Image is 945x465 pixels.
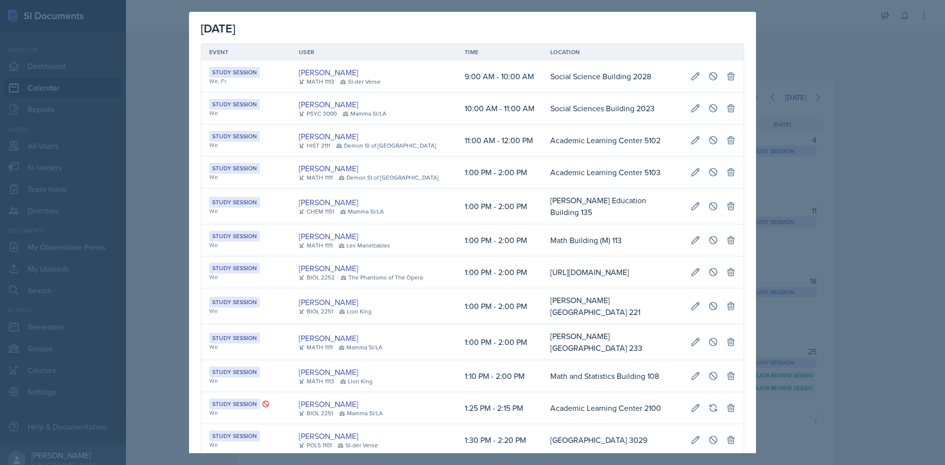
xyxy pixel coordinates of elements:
div: Lion King [339,307,372,316]
td: Academic Learning Center 5103 [542,156,683,188]
td: 1:00 PM - 2:00 PM [457,188,542,224]
div: We [209,173,283,182]
a: [PERSON_NAME] [299,262,358,274]
td: 1:00 PM - 2:00 PM [457,256,542,288]
div: We [209,273,283,281]
div: SI-der Verse [338,441,378,450]
div: POLS 1101 [299,441,332,450]
td: 1:10 PM - 2:00 PM [457,360,542,392]
div: Study Session [209,231,260,242]
div: BIOL 2251 [299,409,333,418]
a: [PERSON_NAME] [299,366,358,378]
div: MATH 1111 [299,343,333,352]
td: Social Sciences Building 2023 [542,93,683,124]
td: 1:00 PM - 2:00 PM [457,288,542,324]
td: [PERSON_NAME] Education Building 135 [542,188,683,224]
div: Mamma SI/LA [339,409,383,418]
div: We [209,141,283,150]
div: Study Session [209,67,260,78]
a: [PERSON_NAME] [299,98,358,110]
div: We [209,307,283,315]
a: [PERSON_NAME] [299,296,358,308]
div: BIOL 2251 [299,307,333,316]
a: [PERSON_NAME] [299,162,358,174]
div: Study Session [209,399,260,409]
div: Study Session [209,197,260,208]
th: User [291,44,457,61]
td: 1:00 PM - 2:00 PM [457,224,542,256]
a: [PERSON_NAME] [299,130,358,142]
a: [PERSON_NAME] [299,230,358,242]
a: [PERSON_NAME] [299,196,358,208]
div: MATH 1111 [299,173,333,182]
div: HIST 2111 [299,141,330,150]
div: Mamma SI/LA [340,207,384,216]
div: PSYC 3000 [299,109,337,118]
div: Les Mariettables [339,241,390,250]
th: Event [201,44,291,61]
div: We [209,440,283,449]
div: We [209,241,283,249]
div: Study Session [209,263,260,274]
div: SI-der Verse [340,77,380,86]
div: We [209,109,283,118]
td: Academic Learning Center 5102 [542,124,683,156]
div: CHEM 1151 [299,207,334,216]
div: Demon SI of [GEOGRAPHIC_DATA] [339,173,439,182]
div: MATH 1113 [299,77,334,86]
a: [PERSON_NAME] [299,430,358,442]
td: 10:00 AM - 11:00 AM [457,93,542,124]
div: The Phantoms of The Opera [341,273,423,282]
div: Study Session [209,431,260,441]
td: 1:25 PM - 2:15 PM [457,392,542,424]
div: [DATE] [201,20,744,37]
div: We [209,376,283,385]
td: [URL][DOMAIN_NAME] [542,256,683,288]
div: We [209,342,283,351]
div: Study Session [209,163,260,174]
div: BIOL 2252 [299,273,335,282]
td: 1:30 PM - 2:20 PM [457,424,542,456]
div: Demon SI of [GEOGRAPHIC_DATA] [336,141,436,150]
div: Lion King [340,377,373,386]
th: Time [457,44,542,61]
div: Study Session [209,131,260,142]
td: [GEOGRAPHIC_DATA] 3029 [542,424,683,456]
div: We [209,207,283,216]
td: Social Science Building 2028 [542,61,683,93]
div: Mamma SI/LA [339,343,382,352]
div: MATH 1113 [299,377,334,386]
div: Study Session [209,99,260,110]
td: Math and Statistics Building 108 [542,360,683,392]
td: Math Building (M) 113 [542,224,683,256]
div: Mamma SI/LA [343,109,386,118]
td: 11:00 AM - 12:00 PM [457,124,542,156]
a: [PERSON_NAME] [299,332,358,344]
div: We, Fr [209,77,283,86]
td: Academic Learning Center 2100 [542,392,683,424]
td: 1:00 PM - 2:00 PM [457,156,542,188]
td: [PERSON_NAME][GEOGRAPHIC_DATA] 233 [542,324,683,360]
td: 9:00 AM - 10:00 AM [457,61,542,93]
div: We [209,408,283,417]
a: [PERSON_NAME] [299,398,358,410]
td: [PERSON_NAME][GEOGRAPHIC_DATA] 221 [542,288,683,324]
div: Study Session [209,367,260,377]
div: Study Session [209,297,260,308]
div: Study Session [209,333,260,343]
th: Location [542,44,683,61]
div: MATH 1111 [299,241,333,250]
td: 1:00 PM - 2:00 PM [457,324,542,360]
a: [PERSON_NAME] [299,66,358,78]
